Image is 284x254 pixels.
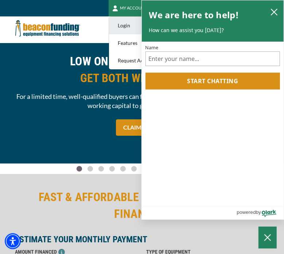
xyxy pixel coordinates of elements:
h2: FAST & AFFORDABLE TRUCK & EQUIPMENT FINANCING [15,189,269,222]
h2: LOW ON EQUIPMENT & CASH? [15,53,269,86]
button: close chatbox [268,7,280,17]
a: Login - open in a new tab [109,17,167,34]
button: Start chatting [145,73,280,89]
span: powered [237,208,256,217]
a: Go To Slide 6 [140,166,149,172]
p: ESTIMATE YOUR MONTHLY PAYMENT [15,235,269,244]
a: Request Access [109,52,167,69]
a: Powered by Olark [237,207,284,219]
a: Features [109,34,167,52]
a: Go To Slide 3 [108,166,116,172]
div: Accessibility Menu [5,233,21,249]
img: Beacon Funding Corporation logo [15,16,80,40]
a: Go To Slide 1 [86,166,94,172]
p: How can we assist you [DATE]? [149,27,277,34]
span: by [256,208,261,217]
a: Go To Slide 5 [129,166,138,172]
a: Go To Slide 0 [75,166,83,172]
span: GET BOTH WITH BEACON! [15,70,269,86]
label: Name [145,45,280,50]
input: Name [145,51,280,66]
span: For a limited time, well-qualified buyers can finance equipment and qualify for $50,000* in worki... [15,92,269,110]
a: Go To Slide 4 [118,166,127,172]
h2: We are here to help! [149,8,239,22]
a: CLAIM OFFER [116,119,169,136]
button: Close Chatbox [258,227,277,249]
a: Go To Slide 2 [97,166,105,172]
